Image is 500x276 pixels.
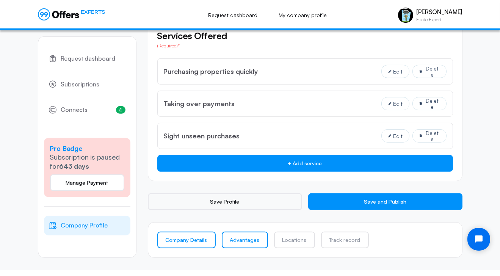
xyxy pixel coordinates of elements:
button: Manage Payment [50,174,124,191]
span: Edit [393,69,403,75]
button: Save Profile [148,193,302,210]
a: EXPERTS [38,8,105,20]
p: (Required)* [157,43,453,49]
a: Advantages [222,232,268,248]
strong: 643 days [59,162,89,170]
button: Delete [412,129,447,143]
span: 4 [116,106,125,114]
span: Subscriptions [61,79,100,89]
span: Edit [393,133,403,139]
a: Company Profile [44,216,130,235]
a: Request dashboard [44,49,130,69]
a: Company Details [157,232,216,248]
span: Delete [424,98,440,110]
span: Delete [424,130,440,142]
p: Subscription is paused for [50,153,124,171]
button: Delete [412,65,447,78]
a: Locations [274,232,315,248]
h5: Services Offered [157,28,453,43]
span: Company Profile [61,221,108,231]
span: Edit [393,101,403,107]
span: Delete [424,66,440,78]
button: Edit [381,97,409,110]
a: Connects4 [44,100,130,120]
img: Josh Fuller [398,8,413,23]
p: Estate Expert [416,17,462,22]
a: Track record [321,232,369,248]
span: Request dashboard [61,54,116,64]
p: Taking over payments [164,98,235,109]
button: Edit [381,65,409,78]
button: Delete [412,97,447,110]
iframe: Tidio Chat [461,221,497,257]
button: Edit [381,129,409,143]
p: [PERSON_NAME] [416,8,462,16]
span: Connects [61,105,88,115]
button: Save and Publish [308,193,462,210]
a: Affiliate Program [44,241,130,261]
button: + Add service [157,155,453,172]
h5: Pro Badge [50,144,124,153]
a: Subscriptions [44,74,130,94]
p: Purchasing properties quickly [164,66,259,77]
p: Sight unseen purchases [164,130,240,141]
a: My company profile [270,7,335,24]
span: EXPERTS [81,8,105,16]
a: Request dashboard [200,7,266,24]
